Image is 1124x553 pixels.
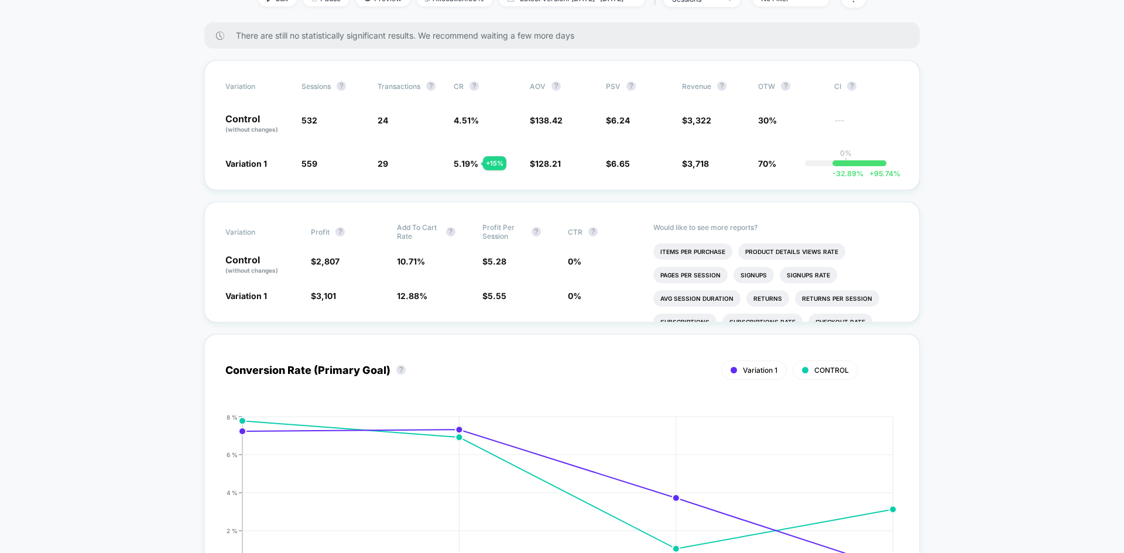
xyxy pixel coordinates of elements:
span: 5.55 [488,291,506,301]
div: + 15 % [483,156,506,170]
span: $ [682,159,709,169]
span: CONTROL [814,366,849,375]
span: $ [311,256,340,266]
p: Control [225,255,299,275]
button: ? [626,81,636,91]
button: ? [588,227,598,236]
button: ? [717,81,727,91]
span: 3,101 [316,291,336,301]
button: ? [337,81,346,91]
span: CTR [568,228,582,236]
button: ? [335,227,345,236]
p: 0% [840,149,852,157]
span: 95.74 % [863,169,900,178]
span: 70% [758,159,776,169]
button: ? [551,81,561,91]
button: ? [781,81,790,91]
span: Revenue [682,82,711,91]
span: $ [530,159,561,169]
tspan: 4 % [227,489,238,496]
button: ? [470,81,479,91]
p: Control [225,114,290,134]
span: Profit [311,228,330,236]
span: (without changes) [225,267,278,274]
span: Transactions [378,82,420,91]
span: 6.65 [611,159,630,169]
span: There are still no statistically significant results. We recommend waiting a few more days [236,30,896,40]
span: $ [530,115,563,125]
span: CI [834,81,899,91]
span: Variation [225,223,290,241]
span: 2,807 [316,256,340,266]
span: 5.28 [488,256,506,266]
tspan: 8 % [227,414,238,421]
button: ? [426,81,436,91]
span: 30% [758,115,777,125]
span: 5.19 % [454,159,478,169]
span: + [869,169,874,178]
li: Product Details Views Rate [738,243,845,260]
span: CR [454,82,464,91]
span: Profit Per Session [482,223,526,241]
li: Items Per Purchase [653,243,732,260]
button: ? [446,227,455,236]
button: ? [532,227,541,236]
span: (without changes) [225,126,278,133]
span: $ [606,159,630,169]
li: Checkout Rate [808,314,872,330]
tspan: 2 % [227,527,238,534]
span: 3,322 [687,115,711,125]
span: $ [482,256,506,266]
span: 10.71 % [397,256,425,266]
li: Pages Per Session [653,267,728,283]
li: Returns [746,290,789,307]
span: $ [606,115,630,125]
span: 3,718 [687,159,709,169]
span: $ [311,291,336,301]
span: 12.88 % [397,291,427,301]
span: AOV [530,82,546,91]
span: --- [834,117,899,134]
span: -32.89 % [832,169,863,178]
span: Variation 1 [225,291,267,301]
tspan: 6 % [227,451,238,458]
span: $ [482,291,506,301]
span: 6.24 [611,115,630,125]
span: Variation [225,81,290,91]
span: 532 [301,115,317,125]
span: 138.42 [535,115,563,125]
li: Signups [734,267,774,283]
span: Variation 1 [743,366,777,375]
li: Subscriptions Rate [722,314,803,330]
span: Variation 1 [225,159,267,169]
li: Returns Per Session [795,290,879,307]
span: 0 % [568,291,581,301]
span: 29 [378,159,388,169]
span: PSV [606,82,621,91]
span: 559 [301,159,317,169]
span: OTW [758,81,823,91]
span: 0 % [568,256,581,266]
p: Would like to see more reports? [653,223,899,232]
span: 24 [378,115,388,125]
span: Sessions [301,82,331,91]
span: Add To Cart Rate [397,223,440,241]
li: Signups Rate [780,267,837,283]
button: ? [396,365,406,375]
span: 128.21 [535,159,561,169]
span: 4.51 % [454,115,479,125]
li: Subscriptions [653,314,717,330]
li: Avg Session Duration [653,290,741,307]
button: ? [847,81,856,91]
span: $ [682,115,711,125]
p: | [845,157,847,166]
